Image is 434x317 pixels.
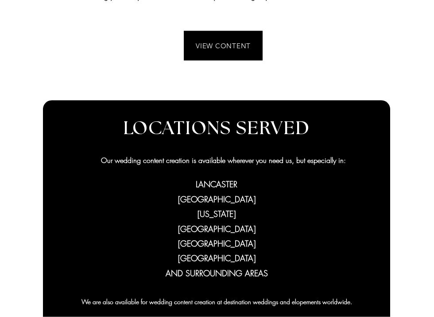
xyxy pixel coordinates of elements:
span: Our wedding content creation is available wherever you need us, but especially in: [101,155,346,165]
span: VIEW CONTENT [196,42,251,50]
span: [GEOGRAPHIC_DATA] [US_STATE] [178,194,256,219]
span: LOCATIONS SERVED [123,119,310,138]
a: VIEW CONTENT [184,31,263,61]
span: We are also available for wedding content creation at destination weddings and elopements worldwide. [81,298,352,306]
span: [GEOGRAPHIC_DATA] AND SURROUNDING AREAS [166,253,268,278]
span: LANCASTER [196,179,237,189]
span: [GEOGRAPHIC_DATA] [GEOGRAPHIC_DATA] [178,224,256,249]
